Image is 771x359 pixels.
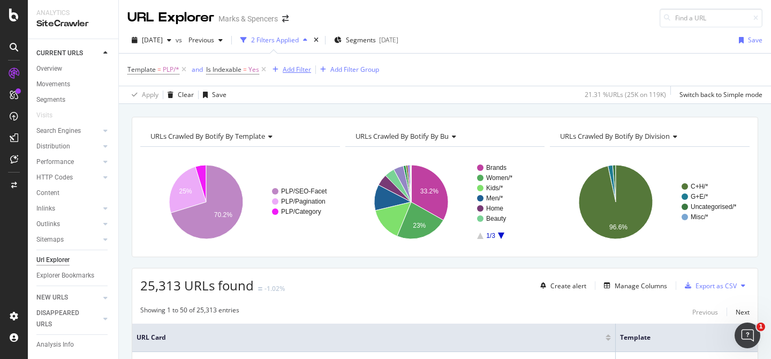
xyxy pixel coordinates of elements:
[330,65,379,74] div: Add Filter Group
[36,308,100,330] a: DISAPPEARED URLS
[140,305,239,318] div: Showing 1 to 50 of 25,313 entries
[258,287,262,290] img: Equal
[150,131,265,141] span: URLs Crawled By Botify By template
[157,65,161,74] span: =
[36,255,70,266] div: Url Explorer
[184,32,227,49] button: Previous
[735,323,760,348] iframe: Intercom live chat
[757,323,765,331] span: 1
[345,155,545,249] svg: A chart.
[486,205,503,212] text: Home
[137,333,603,342] span: URL Card
[420,188,439,195] text: 33.2%
[36,9,110,18] div: Analytics
[36,292,68,303] div: NEW URLS
[127,65,156,74] span: Template
[264,284,285,293] div: -1.02%
[620,333,732,342] span: Template
[550,281,586,290] div: Create alert
[558,128,740,145] h4: URLs Crawled By Botify By division
[36,48,83,59] div: CURRENT URLS
[675,86,762,103] button: Switch back to Simple mode
[691,213,708,221] text: Misc/*
[199,86,226,103] button: Save
[486,195,503,202] text: Men/*
[36,339,74,350] div: Analysis Info
[486,174,512,182] text: Women/*
[243,65,247,74] span: =
[281,188,327,195] text: PLP/SEO-Facet
[36,234,64,245] div: Sitemaps
[163,62,179,77] span: PLP/*
[36,292,100,303] a: NEW URLS
[615,281,667,290] div: Manage Columns
[36,63,111,74] a: Overview
[36,125,81,137] div: Search Engines
[36,219,100,230] a: Outlinks
[36,172,73,183] div: HTTP Codes
[691,193,708,200] text: G+E/*
[36,219,60,230] div: Outlinks
[560,131,670,141] span: URLs Crawled By Botify By division
[140,276,254,294] span: 25,313 URLs found
[36,110,52,121] div: Visits
[36,48,100,59] a: CURRENT URLS
[36,270,111,281] a: Explorer Bookmarks
[36,172,100,183] a: HTTP Codes
[142,90,158,99] div: Apply
[184,35,214,44] span: Previous
[218,13,278,24] div: Marks & Spencers
[206,65,241,74] span: Is Indexable
[179,188,192,195] text: 25%
[176,35,184,44] span: vs
[536,277,586,294] button: Create alert
[282,15,289,23] div: arrow-right-arrow-left
[413,222,426,229] text: 23%
[283,65,311,74] div: Add Filter
[696,281,737,290] div: Export as CSV
[692,305,718,318] button: Previous
[212,90,226,99] div: Save
[127,32,176,49] button: [DATE]
[281,198,326,205] text: PLP/Pagination
[36,156,100,168] a: Performance
[691,183,708,190] text: C+H/*
[36,188,59,199] div: Content
[142,35,163,44] span: 2025 Aug. 16th
[36,234,100,245] a: Sitemaps
[36,188,111,199] a: Content
[36,125,100,137] a: Search Engines
[312,35,321,46] div: times
[36,63,62,74] div: Overview
[346,35,376,44] span: Segments
[36,79,70,90] div: Movements
[550,155,750,249] svg: A chart.
[36,270,94,281] div: Explorer Bookmarks
[36,203,55,214] div: Inlinks
[600,279,667,292] button: Manage Columns
[736,308,750,317] div: Next
[735,32,762,49] button: Save
[609,223,628,231] text: 96.6%
[36,255,111,266] a: Url Explorer
[148,128,330,145] h4: URLs Crawled By Botify By template
[36,141,100,152] a: Distribution
[353,128,535,145] h4: URLs Crawled By Botify By bu
[660,9,762,27] input: Find a URL
[140,155,340,249] svg: A chart.
[736,305,750,318] button: Next
[692,308,718,317] div: Previous
[236,32,312,49] button: 2 Filters Applied
[36,18,110,30] div: SiteCrawler
[356,131,449,141] span: URLs Crawled By Botify By bu
[36,94,65,106] div: Segments
[681,277,737,294] button: Export as CSV
[486,184,503,192] text: Kids/*
[679,90,762,99] div: Switch back to Simple mode
[178,90,194,99] div: Clear
[188,64,206,74] button: and
[214,211,232,219] text: 70.2%
[36,308,90,330] div: DISAPPEARED URLS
